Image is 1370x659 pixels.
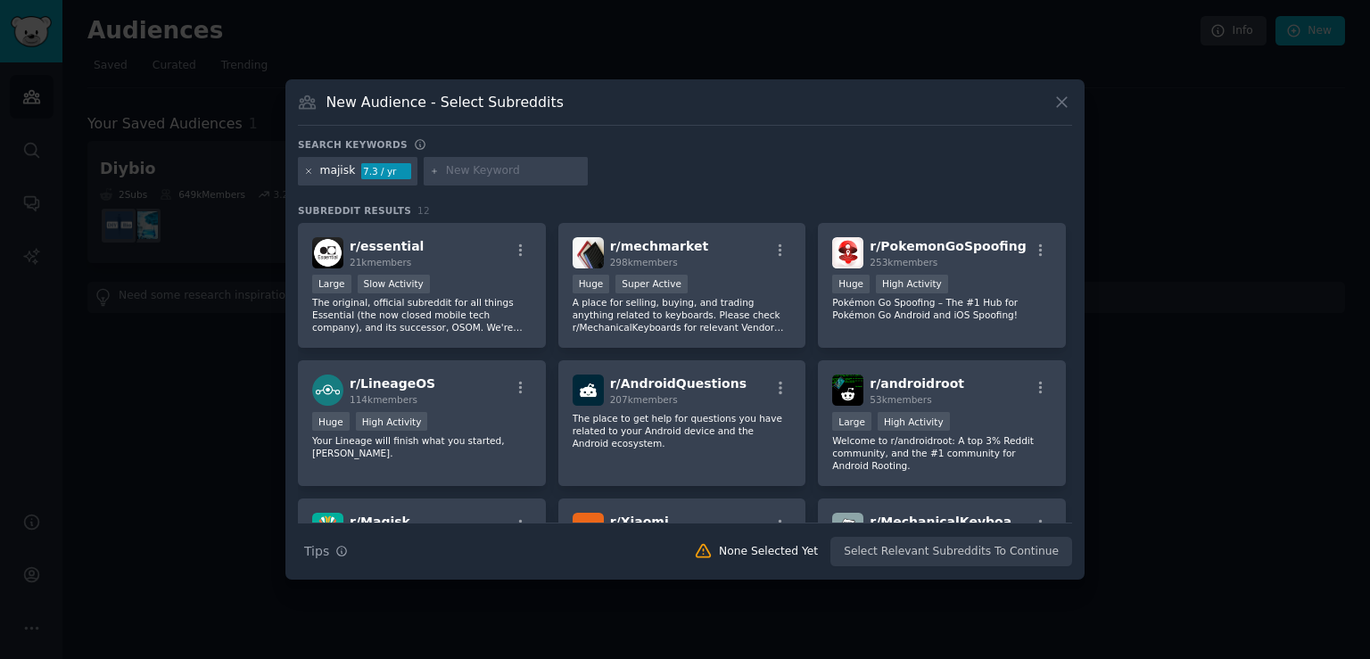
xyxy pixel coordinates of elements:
[312,275,351,293] div: Large
[610,394,678,405] span: 207k members
[610,239,708,253] span: r/ mechmarket
[876,275,948,293] div: High Activity
[356,412,428,431] div: High Activity
[573,513,604,544] img: Xiaomi
[312,412,350,431] div: Huge
[350,257,411,268] span: 21k members
[573,375,604,406] img: AndroidQuestions
[832,275,870,293] div: Huge
[878,412,950,431] div: High Activity
[832,296,1052,321] p: Pokémon Go Spoofing – The #1 Hub for Pokémon Go Android and iOS Spoofing!
[573,275,610,293] div: Huge
[350,376,435,391] span: r/ LineageOS
[361,163,411,179] div: 7.3 / yr
[870,376,964,391] span: r/ androidroot
[312,434,532,459] p: Your Lineage will finish what you started, [PERSON_NAME].
[610,376,747,391] span: r/ AndroidQuestions
[615,275,688,293] div: Super Active
[573,296,792,334] p: A place for selling, buying, and trading anything related to keyboards. Please check r/Mechanical...
[304,542,329,561] span: Tips
[832,513,863,544] img: MechanicalKeyboards
[312,237,343,268] img: essential
[298,204,411,217] span: Subreddit Results
[870,239,1026,253] span: r/ PokemonGoSpoofing
[350,239,424,253] span: r/ essential
[610,257,678,268] span: 298k members
[573,237,604,268] img: mechmarket
[832,375,863,406] img: androidroot
[870,394,931,405] span: 53k members
[350,515,410,529] span: r/ Magisk
[719,544,818,560] div: None Selected Yet
[832,412,871,431] div: Large
[312,296,532,334] p: The original, official subreddit for all things Essential (the now closed mobile tech company), a...
[312,513,343,544] img: Magisk
[312,375,343,406] img: LineageOS
[298,138,408,151] h3: Search keywords
[417,205,430,216] span: 12
[573,412,792,449] p: The place to get help for questions you have related to your Android device and the Android ecosy...
[870,257,937,268] span: 253k members
[298,536,354,567] button: Tips
[832,237,863,268] img: PokemonGoSpoofing
[320,163,356,179] div: majisk
[350,394,417,405] span: 114k members
[870,515,1034,529] span: r/ MechanicalKeyboards
[326,93,564,111] h3: New Audience - Select Subreddits
[832,434,1052,472] p: Welcome to r/androidroot: A top 3% Reddit community, and the #1 community for Android Rooting.
[358,275,430,293] div: Slow Activity
[446,163,582,179] input: New Keyword
[610,515,669,529] span: r/ Xiaomi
